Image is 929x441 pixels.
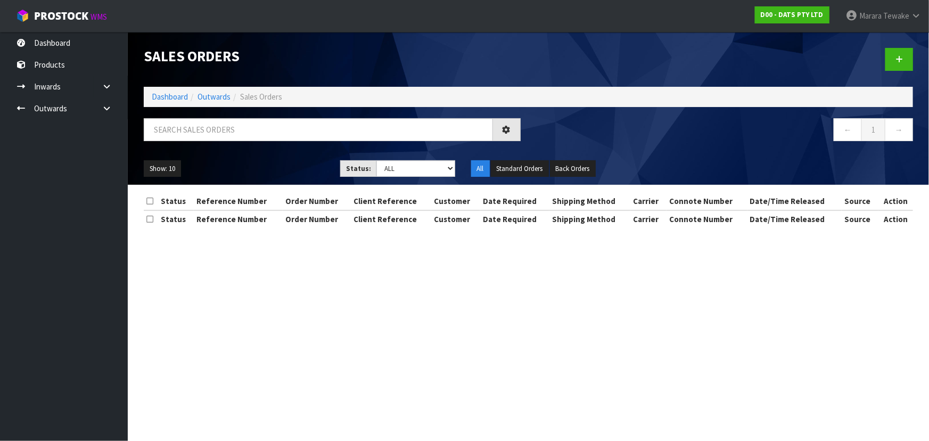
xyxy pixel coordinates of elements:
[878,210,913,227] th: Action
[859,11,882,21] span: Marara
[885,118,913,141] a: →
[630,193,667,210] th: Carrier
[550,160,596,177] button: Back Orders
[351,193,432,210] th: Client Reference
[834,118,862,141] a: ←
[861,118,885,141] a: 1
[878,193,913,210] th: Action
[431,210,480,227] th: Customer
[16,9,29,22] img: cube-alt.png
[198,92,231,102] a: Outwards
[152,92,188,102] a: Dashboard
[747,210,842,227] th: Date/Time Released
[761,10,824,19] strong: D00 - DATS PTY LTD
[549,193,630,210] th: Shipping Method
[144,160,181,177] button: Show: 10
[667,193,747,210] th: Connote Number
[842,210,878,227] th: Source
[883,11,909,21] span: Tewake
[194,193,283,210] th: Reference Number
[480,210,549,227] th: Date Required
[194,210,283,227] th: Reference Number
[91,12,107,22] small: WMS
[667,210,747,227] th: Connote Number
[431,193,480,210] th: Customer
[240,92,282,102] span: Sales Orders
[283,193,351,210] th: Order Number
[537,118,914,144] nav: Page navigation
[755,6,829,23] a: D00 - DATS PTY LTD
[630,210,667,227] th: Carrier
[144,48,521,64] h1: Sales Orders
[144,118,493,141] input: Search sales orders
[351,210,432,227] th: Client Reference
[549,210,630,227] th: Shipping Method
[283,210,351,227] th: Order Number
[491,160,549,177] button: Standard Orders
[158,210,194,227] th: Status
[346,164,371,173] strong: Status:
[34,9,88,23] span: ProStock
[471,160,490,177] button: All
[747,193,842,210] th: Date/Time Released
[842,193,878,210] th: Source
[480,193,549,210] th: Date Required
[158,193,194,210] th: Status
